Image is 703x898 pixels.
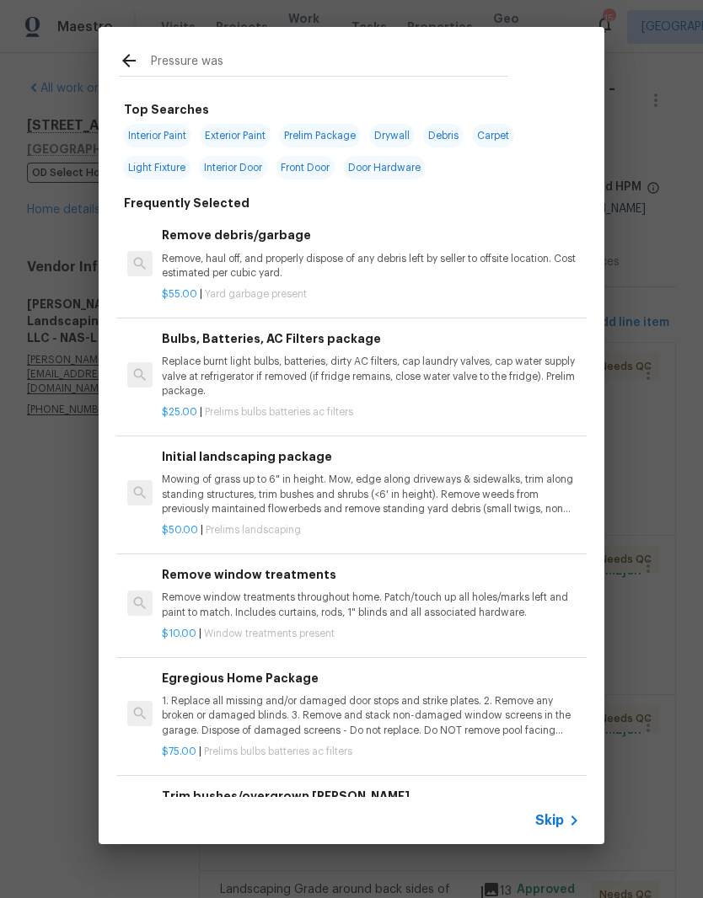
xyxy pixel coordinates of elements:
span: $75.00 [162,746,196,756]
h6: Remove window treatments [162,565,580,584]
span: Carpet [472,124,514,147]
p: Mowing of grass up to 6" in height. Mow, edge along driveways & sidewalks, trim along standing st... [162,473,580,516]
p: Remove, haul off, and properly dispose of any debris left by seller to offsite location. Cost est... [162,252,580,281]
span: Interior Paint [123,124,191,147]
span: Front Door [276,156,335,179]
span: $55.00 [162,289,197,299]
span: Prelims landscaping [206,525,301,535]
p: | [162,523,580,537]
span: Yard garbage present [205,289,307,299]
span: Light Fixture [123,156,191,179]
p: | [162,745,580,759]
p: Replace burnt light bulbs, batteries, dirty AC filters, cap laundry valves, cap water supply valv... [162,355,580,398]
span: Skip [535,812,564,829]
span: Debris [423,124,464,147]
span: Drywall [369,124,415,147]
p: 1. Replace all missing and/or damaged door stops and strike plates. 2. Remove any broken or damag... [162,694,580,737]
h6: Initial landscaping package [162,447,580,466]
span: $25.00 [162,407,197,417]
h6: Bulbs, Batteries, AC Filters package [162,329,580,348]
span: Prelim Package [279,124,361,147]
h6: Top Searches [124,100,209,119]
span: Exterior Paint [200,124,271,147]
span: Door Hardware [343,156,426,179]
p: | [162,627,580,641]
p: Remove window treatments throughout home. Patch/touch up all holes/marks left and paint to match.... [162,591,580,619]
p: | [162,287,580,302]
span: Interior Door [199,156,267,179]
h6: Frequently Selected [124,194,250,212]
span: Prelims bulbs batteries ac filters [204,746,352,756]
span: Window treatments present [204,628,335,639]
p: | [162,405,580,420]
input: Search issues or repairs [151,51,508,76]
h6: Egregious Home Package [162,669,580,687]
span: $50.00 [162,525,198,535]
span: Prelims bulbs batteries ac filters [205,407,353,417]
h6: Remove debris/garbage [162,226,580,244]
span: $10.00 [162,628,196,639]
h6: Trim bushes/overgrown [PERSON_NAME] [162,787,580,805]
